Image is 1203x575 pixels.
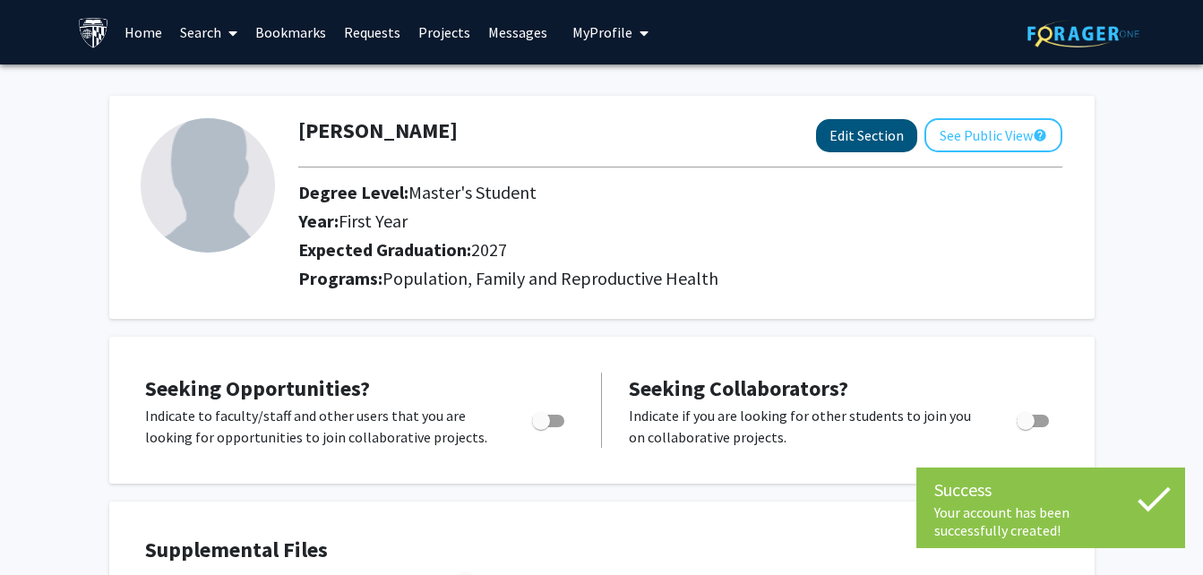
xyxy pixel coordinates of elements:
div: Toggle [1010,405,1059,432]
h2: Degree Level: [298,182,908,203]
img: Johns Hopkins University Logo [78,17,109,48]
p: Indicate if you are looking for other students to join you on collaborative projects. [629,405,983,448]
a: Messages [479,1,556,64]
iframe: Chat [13,494,76,562]
a: Bookmarks [246,1,335,64]
h1: [PERSON_NAME] [298,118,458,144]
div: Your account has been successfully created! [934,503,1167,539]
a: Requests [335,1,409,64]
img: Profile Picture [141,118,275,253]
div: Success [934,476,1167,503]
h2: Expected Graduation: [298,239,908,261]
div: Toggle [525,405,574,432]
p: Indicate to faculty/staff and other users that you are looking for opportunities to join collabor... [145,405,498,448]
a: Search [171,1,246,64]
span: Master's Student [408,181,537,203]
button: Edit Section [816,119,917,152]
button: See Public View [924,118,1062,152]
span: My Profile [572,23,632,41]
a: Projects [409,1,479,64]
span: Seeking Opportunities? [145,374,370,402]
h2: Programs: [298,268,1062,289]
a: Home [116,1,171,64]
h2: Year: [298,210,908,232]
span: 2027 [471,238,507,261]
mat-icon: help [1033,124,1047,146]
span: Seeking Collaborators? [629,374,848,402]
span: Population, Family and Reproductive Health [382,267,718,289]
img: ForagerOne Logo [1027,20,1139,47]
h4: Supplemental Files [145,537,1059,563]
span: First Year [339,210,408,232]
